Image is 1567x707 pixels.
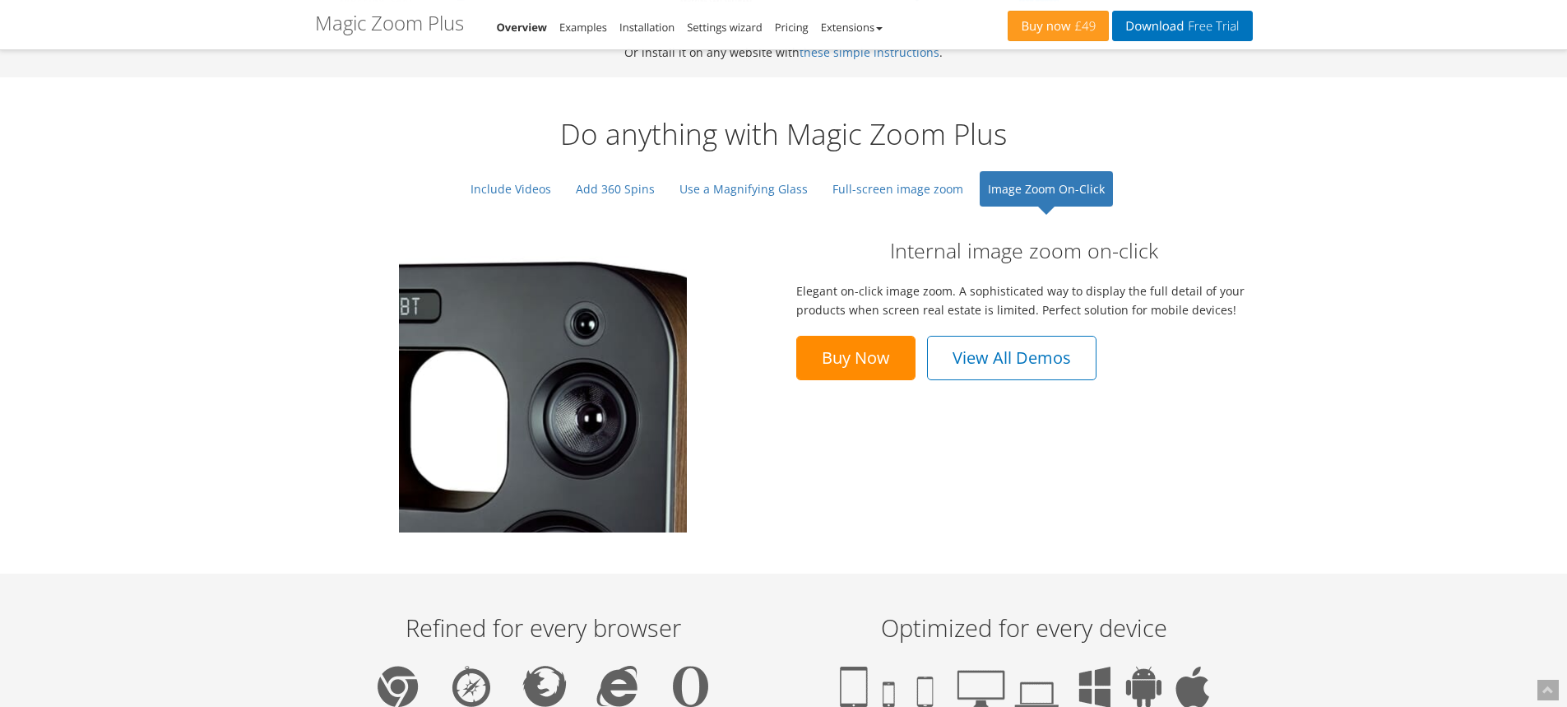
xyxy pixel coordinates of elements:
a: these simple instructions [800,44,939,60]
a: DownloadFree Trial [1112,11,1252,41]
a: Buy Now [796,336,916,380]
h1: Magic Zoom Plus [315,12,464,34]
a: Extensions [821,20,883,35]
a: Full-screen image zoom [824,171,971,207]
h2: Do anything with Magic Zoom Plus [315,119,1253,151]
a: Buy now£49 [1008,11,1109,41]
span: Free Trial [1184,20,1239,33]
a: Use a Magnifying Glass [671,171,816,207]
a: View All Demos [927,336,1096,380]
a: Pricing [775,20,809,35]
a: Overview [497,20,548,35]
a: Settings wizard [687,20,763,35]
a: Image Zoom On-Click [980,171,1113,207]
p: Optimized for every device [800,615,1249,641]
a: Examples [559,20,607,35]
div: Elegant on-click image zoom. A sophisticated way to display the full detail of your products when... [796,236,1253,380]
a: Installation [619,20,675,35]
span: £49 [1071,20,1096,33]
h2: Internal image zoom on-click [796,236,1253,265]
a: Include Videos [462,171,559,207]
p: Refined for every browser [319,615,767,641]
img: Chrome, Safari, Firefox, IE, Opera [378,666,708,707]
a: Add 360 Spins [568,171,663,207]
